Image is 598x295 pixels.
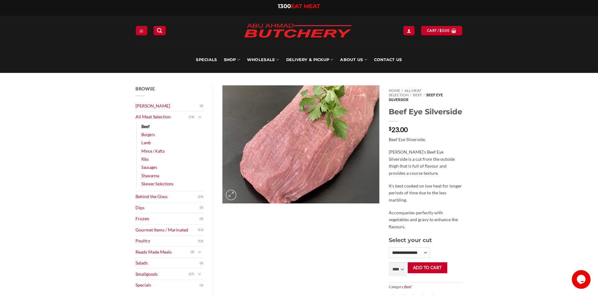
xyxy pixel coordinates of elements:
a: Home [389,88,400,93]
a: Lamb [141,139,151,147]
a: Shawarma [141,172,159,180]
a: Menu [136,26,147,35]
span: 1300 [278,3,291,10]
a: Mince / Kafta [141,147,164,155]
span: EAT MEAT [291,3,320,10]
span: Category: [389,282,463,291]
img: Abu Ahmad Butchery [239,19,357,43]
button: Toggle [196,249,203,255]
a: SHOP [224,47,240,73]
a: Sausages [141,163,157,171]
a: Poultry [135,236,198,246]
a: About Us [340,47,367,73]
span: (1) [200,281,203,290]
a: Frozen [135,213,200,224]
a: Gourmet Items / Marinated [135,225,198,236]
span: (27) [189,269,194,279]
a: Delivery & Pickup [286,47,334,73]
a: All Meat Selection [389,88,421,97]
span: $ [389,126,392,131]
a: All Meat Selection [135,112,189,122]
span: Select your cut [389,237,432,243]
bdi: 0.00 [439,28,449,32]
img: Beef Eye Silverside [222,85,379,203]
span: Browse [135,86,155,91]
span: (74) [189,112,194,122]
a: Salads [135,258,200,269]
span: Beef Eye Silverside [389,93,443,102]
span: $ [439,28,442,33]
span: (13) [198,225,203,235]
a: Dips [135,202,200,213]
span: (19) [198,192,203,202]
a: View cart [421,26,462,35]
button: Toggle [196,271,203,278]
span: (2) [191,247,194,257]
a: Specials [196,47,217,73]
p: Beef Eye Silverside. [389,136,463,143]
iframe: chat widget [572,270,592,289]
span: (2) [200,101,203,111]
span: (9) [200,214,203,224]
a: Specials [135,280,200,291]
a: Smallgoods [135,269,189,280]
p: [PERSON_NAME]’s Beef Eye Silverside is a cut from the outside thigh that is full of flavour and p... [389,149,463,177]
span: (5) [200,203,203,212]
a: Beef [141,122,149,131]
a: Behind the Glass [135,191,198,202]
a: 1300EAT MEAT [278,3,320,10]
p: Accompanies perfectly with vegetables and gravy to enhance the flavours. [389,209,463,231]
a: Zoom [226,190,236,200]
span: // [401,88,403,93]
a: Burgers [141,131,155,139]
h1: Beef Eye Silverside [389,107,463,117]
a: [PERSON_NAME] [135,101,200,112]
button: Toggle [196,114,203,121]
a: Wholesale [247,47,279,73]
span: (2) [200,259,203,268]
a: Skewer Selections [141,180,173,188]
a: Ribs [141,155,149,163]
bdi: 23.00 [389,126,408,133]
a: Search [154,26,165,35]
span: Cart / [427,28,449,33]
a: Contact Us [374,47,402,73]
span: // [423,93,425,97]
button: Add to cart [408,262,447,273]
a: Beef [413,93,422,97]
p: It’s best cooked on low heat for longer periods of time due to the less marbling. [389,183,463,204]
a: Login [403,26,415,35]
span: // [410,93,412,97]
span: (12) [198,236,203,246]
a: Ready Made Meals [135,247,191,258]
a: Beef [404,285,411,289]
